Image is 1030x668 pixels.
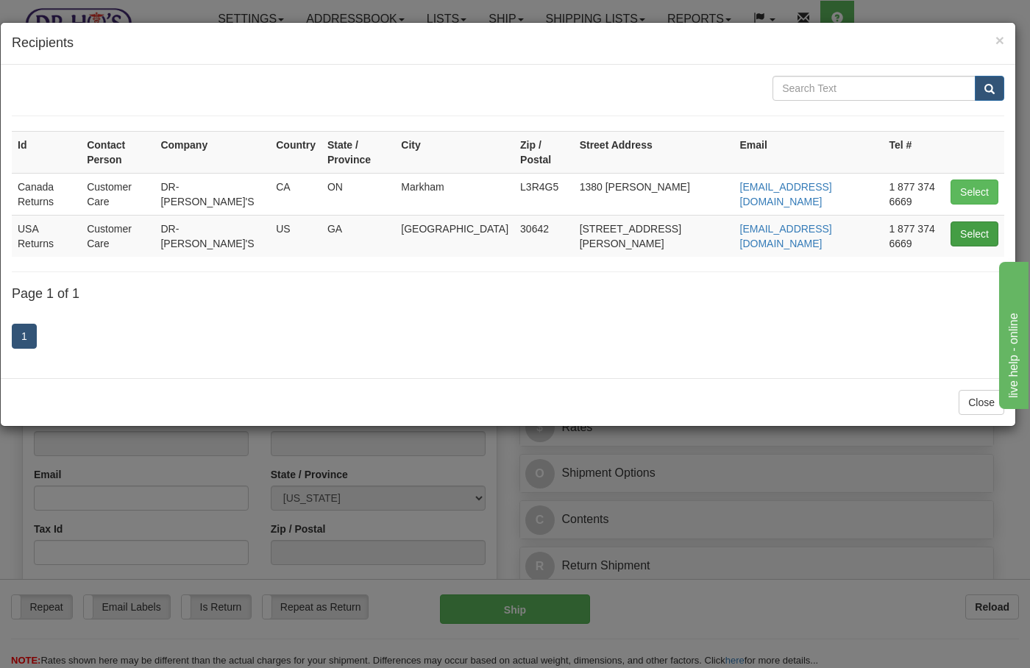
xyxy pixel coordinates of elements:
[740,181,832,207] a: [EMAIL_ADDRESS][DOMAIN_NAME]
[514,131,574,173] th: Zip / Postal
[995,32,1004,48] button: Close
[81,131,154,173] th: Contact Person
[270,131,322,173] th: Country
[995,32,1004,49] span: ×
[734,131,884,173] th: Email
[154,215,270,257] td: DR-[PERSON_NAME]'S
[574,215,734,257] td: [STREET_ADDRESS][PERSON_NAME]
[395,131,514,173] th: City
[514,215,574,257] td: 30642
[81,215,154,257] td: Customer Care
[270,215,322,257] td: US
[996,259,1029,409] iframe: chat widget
[883,131,945,173] th: Tel #
[154,173,270,215] td: DR-[PERSON_NAME]'S
[772,76,976,101] input: Search Text
[12,215,81,257] td: USA Returns
[12,131,81,173] th: Id
[322,173,395,215] td: ON
[322,131,395,173] th: State / Province
[574,131,734,173] th: Street Address
[12,287,1004,302] h4: Page 1 of 1
[154,131,270,173] th: Company
[740,223,832,249] a: [EMAIL_ADDRESS][DOMAIN_NAME]
[322,215,395,257] td: GA
[11,9,136,26] div: live help - online
[959,390,1004,415] button: Close
[12,34,1004,53] h4: Recipients
[574,173,734,215] td: 1380 [PERSON_NAME]
[12,324,37,349] a: 1
[883,173,945,215] td: 1 877 374 6669
[12,173,81,215] td: Canada Returns
[951,180,998,205] button: Select
[395,215,514,257] td: [GEOGRAPHIC_DATA]
[951,221,998,246] button: Select
[514,173,574,215] td: L3R4G5
[395,173,514,215] td: Markham
[270,173,322,215] td: CA
[81,173,154,215] td: Customer Care
[883,215,945,257] td: 1 877 374 6669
